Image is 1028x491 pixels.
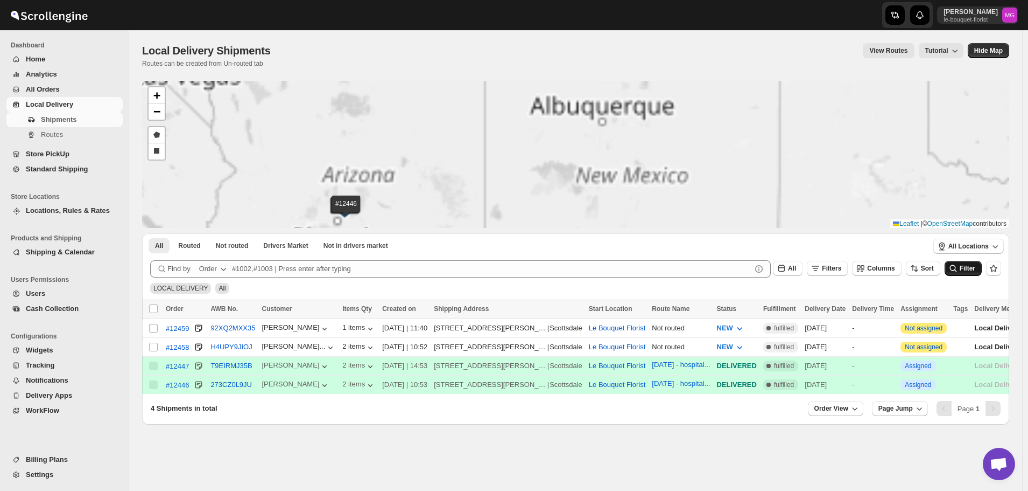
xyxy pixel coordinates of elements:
div: Scottsdale [550,342,582,352]
span: Store Locations [11,192,124,201]
span: Locations, Rules & Rates [26,206,110,215]
span: Drivers Market [263,241,308,250]
div: [PERSON_NAME]... [262,342,326,350]
button: NEW [710,338,751,356]
span: Store PickUp [26,150,69,158]
span: Order View [814,404,848,413]
button: 273CZ0L9JU [210,381,252,389]
span: All Orders [26,85,60,93]
span: Shipping Address [434,305,489,313]
button: Le Bouquet Florist [589,362,646,370]
span: Analytics [26,70,57,78]
button: 92XQ2MXX35 [210,324,255,332]
button: #12446 [166,379,189,390]
button: Assigned [905,362,931,370]
div: - [852,342,894,352]
div: [DATE] - hospital... [652,361,710,369]
span: Billing Plans [26,455,68,464]
span: Status [717,305,737,313]
div: #12446 [166,381,189,389]
button: T9EIRMJ35B [210,362,252,370]
button: User menu [937,6,1018,24]
a: OpenStreetMap [927,220,973,227]
input: #1002,#1003 | Press enter after typing [232,260,751,278]
span: Customer [262,305,292,313]
button: WorkFlow [6,403,123,418]
span: Configurations [11,332,124,341]
div: | [434,323,582,334]
span: Users [26,289,45,298]
span: Cash Collection [26,305,79,313]
button: #12447 [166,361,189,371]
span: + [153,88,160,102]
button: Unrouted [209,238,255,253]
div: [STREET_ADDRESS][PERSON_NAME] [434,323,547,334]
a: Draw a rectangle [149,143,165,160]
div: 2 items [342,361,376,372]
div: [DATE] [805,342,846,352]
button: [DATE] - hospital... [652,379,710,388]
span: Local Delivery [974,324,1022,332]
span: WorkFlow [26,406,59,414]
button: Billing Plans [6,452,123,467]
button: Delivery Apps [6,388,123,403]
span: Routes [41,130,63,139]
div: 2 items [342,342,376,353]
img: Marker [338,204,354,216]
button: All Orders [6,82,123,97]
span: 4 Shipments in total [151,404,217,412]
button: [PERSON_NAME] [262,323,330,334]
button: Shipping & Calendar [6,245,123,260]
span: LOCAL DELIVERY [153,285,208,292]
div: [DATE] [805,379,846,390]
a: Zoom in [149,87,165,103]
button: Users [6,286,123,301]
p: Routes can be created from Un-routed tab [142,59,275,68]
span: − [153,105,160,118]
button: All [773,261,802,276]
span: All [788,265,796,272]
button: [PERSON_NAME] [262,380,330,391]
img: Marker [336,206,353,218]
img: Marker [337,205,354,217]
a: Draw a polygon [149,127,165,143]
div: DELIVERED [717,379,757,390]
div: #12447 [166,362,189,370]
div: #12459 [166,324,189,333]
div: Not routed [652,342,710,352]
span: Items Qty [342,305,372,313]
span: Filter [960,265,975,272]
button: Order View [808,401,863,416]
span: Order [166,305,184,313]
a: Zoom out [149,103,165,120]
span: NEW [717,343,733,351]
span: | [921,220,923,227]
span: Shipping & Calendar [26,248,95,256]
div: [DATE] | 10:52 [382,342,427,352]
span: Users Permissions [11,275,124,284]
span: Route Name [652,305,689,313]
button: Assigned [905,381,931,389]
div: Scottsdale [550,323,582,334]
span: All Locations [948,242,989,251]
span: Find by [167,264,191,274]
button: Routed [172,238,207,253]
div: DELIVERED [717,361,757,371]
div: [STREET_ADDRESS][PERSON_NAME] [434,361,547,371]
div: Not routed [652,323,710,334]
span: Home [26,55,45,63]
div: Scottsdale [550,361,582,371]
p: le-bouquet-florist [943,16,998,23]
nav: Pagination [937,401,1001,416]
button: 1 items [342,323,376,334]
span: fulfilled [774,343,794,351]
span: Delivery Date [805,305,846,313]
button: Claimable [257,238,314,253]
div: - [852,361,894,371]
span: Delivery Method [974,305,1024,313]
div: [STREET_ADDRESS][PERSON_NAME] [434,379,547,390]
div: [DATE] [805,323,846,334]
text: MG [1005,12,1015,18]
